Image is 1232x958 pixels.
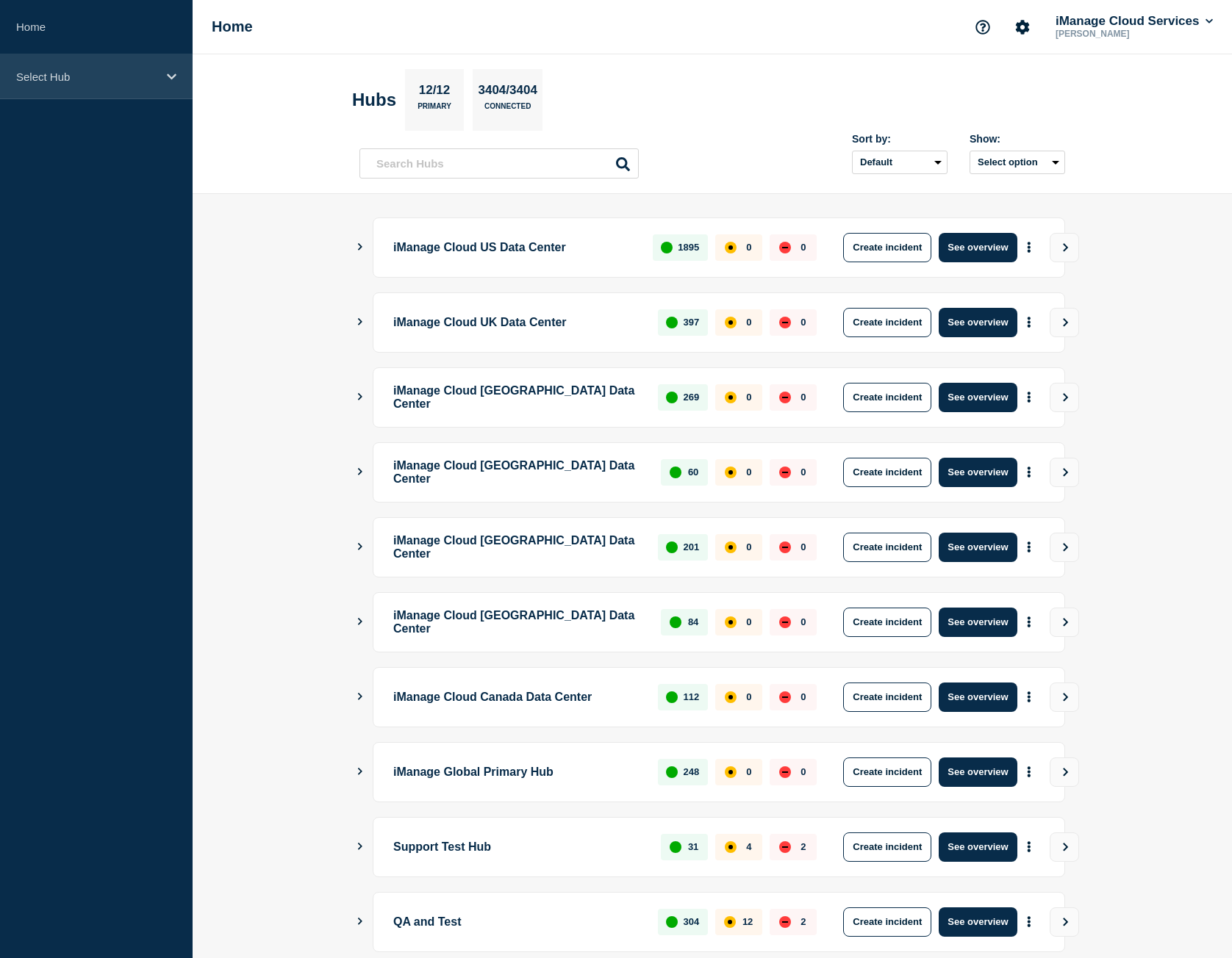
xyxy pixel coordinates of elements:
[801,392,806,403] p: 0
[1050,907,1079,937] button: View
[357,841,364,852] button: Show Connected Hubs
[746,392,751,403] p: 0
[843,832,931,862] button: Create incident
[357,242,364,253] button: Show Connected Hubs
[357,467,364,478] button: Show Connected Hubs
[684,766,700,777] p: 248
[801,616,806,627] p: 0
[725,317,737,328] div: affected
[473,83,542,102] p: 3404/3404
[843,458,931,487] button: Create incident
[939,308,1017,337] button: See overview
[843,308,931,337] button: Create incident
[779,691,791,703] div: down
[418,102,451,118] p: Primary
[725,616,737,628] div: affected
[779,616,791,628] div: down
[725,541,737,553] div: affected
[1020,908,1039,935] button: More actions
[843,533,931,562] button: Create incident
[746,467,751,478] p: 0
[801,242,806,253] p: 0
[801,766,806,777] p: 0
[393,233,636,262] p: iManage Cloud US Data Center
[801,317,806,328] p: 0
[779,242,791,253] div: down
[746,317,751,328] p: 0
[393,308,641,337] p: iManage Cloud UK Data Center
[939,608,1017,637] button: See overview
[684,392,700,403] p: 269
[1020,833,1039,860] button: More actions
[666,916,678,928] div: up
[779,467,791,478] div: down
[1020,383,1039,411] button: More actions
[939,832,1017,862] button: See overview
[357,916,364,927] button: Show Connected Hubs
[688,467,698,478] p: 60
[393,533,641,562] p: iManage Cloud [GEOGRAPHIC_DATA] Data Center
[1050,832,1079,862] button: View
[746,541,751,552] p: 0
[1050,308,1079,337] button: View
[484,102,531,118] p: Connected
[666,691,678,703] div: up
[939,533,1017,562] button: See overview
[1050,757,1079,787] button: View
[746,242,751,253] p: 0
[1050,533,1079,562] button: View
[779,916,791,928] div: down
[1050,233,1079,262] button: View
[357,766,364,777] button: Show Connected Hubs
[666,541,678,553] div: up
[939,383,1017,412] button: See overview
[393,458,644,487] p: iManage Cloud [GEOGRAPHIC_DATA] Data Center
[779,392,791,403] div: down
[939,907,1017,937] button: See overview
[357,616,364,627] button: Show Connected Hubs
[684,691,700,702] p: 112
[1050,608,1079,637] button: View
[725,691,737,703] div: affected
[1020,234,1039,261] button: More actions
[742,916,753,927] p: 12
[393,383,641,412] p: iManage Cloud [GEOGRAPHIC_DATA] Data Center
[725,392,737,403] div: affected
[666,392,678,403] div: up
[843,907,931,937] button: Create incident
[1053,29,1206,39] p: [PERSON_NAME]
[393,907,641,937] p: QA and Test
[688,841,698,852] p: 31
[939,233,1017,262] button: See overview
[970,133,1065,145] div: Show:
[801,916,806,927] p: 2
[212,18,253,35] h1: Home
[746,766,751,777] p: 0
[413,83,456,102] p: 12/12
[746,691,751,702] p: 0
[801,541,806,552] p: 0
[684,916,700,927] p: 304
[725,841,737,853] div: affected
[939,458,1017,487] button: See overview
[843,757,931,787] button: Create incident
[684,317,700,328] p: 397
[684,541,700,552] p: 201
[1020,533,1039,561] button: More actions
[970,151,1065,174] button: Select option
[661,242,673,253] div: up
[967,12,998,43] button: Support
[843,608,931,637] button: Create incident
[357,317,364,328] button: Show Connected Hubs
[725,467,737,478] div: affected
[1050,383,1079,412] button: View
[357,541,364,552] button: Show Connected Hubs
[357,691,364,702] button: Show Connected Hubs
[1020,758,1039,785] button: More actions
[678,242,699,253] p: 1895
[725,242,737,253] div: affected
[939,757,1017,787] button: See overview
[352,90,396,110] h2: Hubs
[688,616,698,627] p: 84
[666,766,678,778] div: up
